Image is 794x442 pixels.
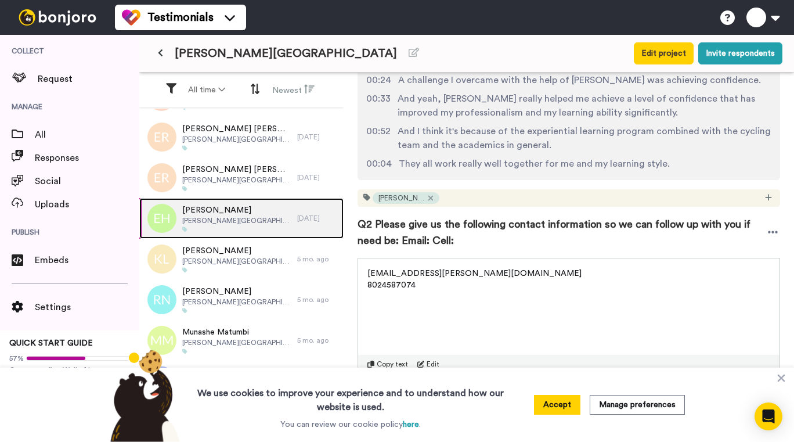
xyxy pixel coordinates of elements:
span: 00:52 [366,124,391,152]
span: [PERSON_NAME][GEOGRAPHIC_DATA] [182,338,291,347]
span: Social [35,174,139,188]
span: Munashe Matumbi [182,326,291,338]
h3: We use cookies to improve your experience and to understand how our website is used. [186,379,515,414]
a: [PERSON_NAME] [PERSON_NAME][PERSON_NAME][GEOGRAPHIC_DATA][DATE] [139,157,344,198]
img: rn.png [147,285,176,314]
span: QUICK START GUIDE [9,339,93,347]
a: Munashe Matumbi[PERSON_NAME][GEOGRAPHIC_DATA]5 mo. ago [139,320,344,361]
span: [PERSON_NAME] [PERSON_NAME] [182,123,291,135]
img: mm.png [147,326,176,355]
a: here [403,421,419,429]
span: Settings [35,300,139,314]
span: [PERSON_NAME] [PERSON_NAME] [182,164,291,175]
span: [PERSON_NAME][GEOGRAPHIC_DATA] [182,257,291,266]
button: Manage preferences [590,395,685,415]
span: Testimonials [147,9,214,26]
span: Responses [35,151,139,165]
div: [DATE] [297,214,338,223]
span: [EMAIL_ADDRESS][PERSON_NAME][DOMAIN_NAME] [367,269,582,278]
span: [PERSON_NAME] [182,245,291,257]
img: er.png [147,163,176,192]
span: And yeah, [PERSON_NAME] really helped me achieve a level of confidence that has improved my profe... [398,92,771,120]
span: 00:24 [366,73,391,87]
div: 5 mo. ago [297,336,338,345]
span: [PERSON_NAME][GEOGRAPHIC_DATA] [182,135,291,144]
div: 5 mo. ago [297,295,338,304]
a: [PERSON_NAME][PERSON_NAME][GEOGRAPHIC_DATA]5 mo. ago [139,239,344,279]
span: Embeds [35,253,139,267]
span: 57% [9,354,24,363]
img: bj-logo-header-white.svg [14,9,101,26]
span: [PERSON_NAME] [182,204,291,216]
span: A challenge I overcame with the help of [PERSON_NAME] was achieving confidence. [398,73,761,87]
button: Edit project [634,42,694,64]
span: Create your first Wall of Love [9,365,130,375]
span: 00:33 [366,92,391,120]
div: 5 mo. ago [297,254,338,264]
div: [DATE] [297,173,338,182]
a: [PERSON_NAME][PERSON_NAME][GEOGRAPHIC_DATA]6 mo. ago [139,361,344,401]
div: [DATE] [297,132,338,142]
span: Edit [427,360,439,369]
button: Accept [534,395,580,415]
span: [PERSON_NAME][GEOGRAPHIC_DATA] [175,45,397,62]
img: er.png [147,123,176,152]
span: Uploads [35,197,139,211]
button: Invite respondents [698,42,782,64]
div: Open Intercom Messenger [755,403,782,430]
span: 00:04 [366,157,392,171]
span: Copy text [377,360,408,369]
button: Newest [265,79,322,101]
span: 8024587074 [367,281,416,289]
a: [PERSON_NAME] [PERSON_NAME][PERSON_NAME][GEOGRAPHIC_DATA][DATE] [139,117,344,157]
span: [PERSON_NAME][GEOGRAPHIC_DATA] [182,297,291,307]
span: And I think it's because of the experiential learning program combined with the cycling team and ... [398,124,771,152]
span: Request [38,72,139,86]
span: Q2 Please give us the following contact information so we can follow up with you if need be: Emai... [358,216,766,249]
img: eh.png [147,204,176,233]
img: bear-with-cookie.png [100,349,186,442]
span: [PERSON_NAME][GEOGRAPHIC_DATA] [182,216,291,225]
img: tm-color.svg [122,8,140,27]
a: [PERSON_NAME][PERSON_NAME][GEOGRAPHIC_DATA]5 mo. ago [139,279,344,320]
span: [PERSON_NAME] [182,286,291,297]
img: kl.png [147,245,176,274]
span: [PERSON_NAME] [182,367,291,379]
span: [PERSON_NAME][GEOGRAPHIC_DATA] [182,175,291,185]
button: All time [181,80,232,100]
p: You can review our cookie policy . [280,419,421,430]
span: They all work really well together for me and my learning style. [399,157,670,171]
span: All [35,128,139,142]
a: [PERSON_NAME][PERSON_NAME][GEOGRAPHIC_DATA][DATE] [139,198,344,239]
span: [PERSON_NAME] [378,193,425,203]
